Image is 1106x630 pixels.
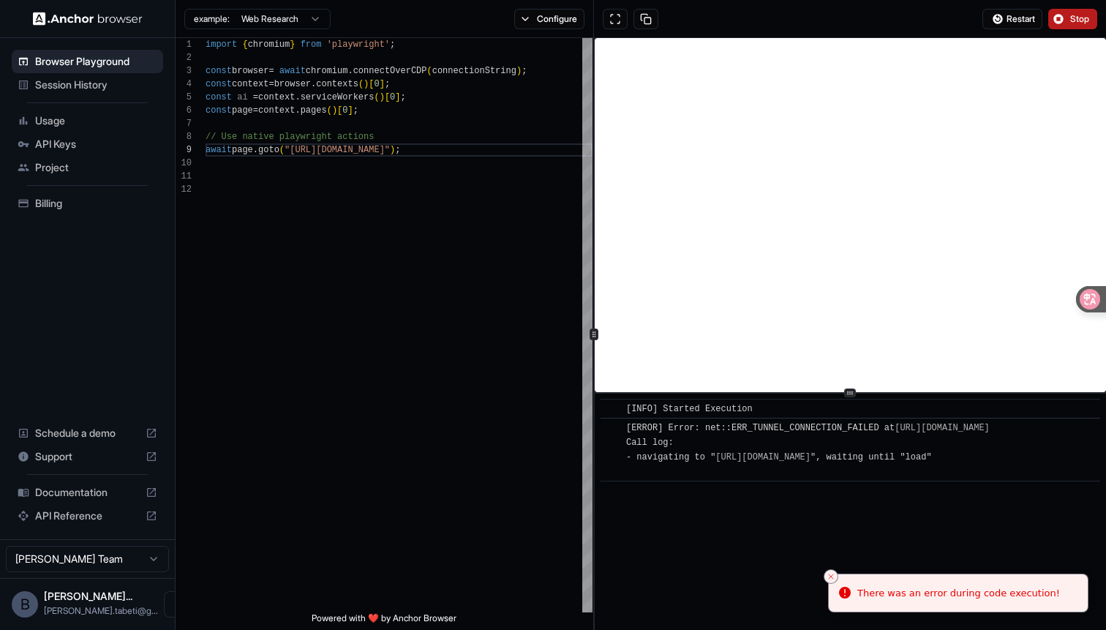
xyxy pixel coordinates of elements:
div: There was an error during code execution! [857,586,1060,601]
span: 'playwright' [327,40,390,50]
span: ( [374,92,379,102]
span: ] [380,79,385,89]
span: ] [347,105,353,116]
span: // Use native playwright actions [206,132,374,142]
div: 9 [176,143,192,157]
span: 0 [342,105,347,116]
span: browser [232,66,268,76]
button: Stop [1048,9,1097,29]
span: ( [427,66,432,76]
div: Billing [12,192,163,215]
span: chromium [306,66,348,76]
span: API Keys [35,137,157,151]
button: Restart [982,9,1042,29]
span: . [311,79,316,89]
span: ) [380,92,385,102]
button: Open menu [164,591,190,618]
span: ; [401,92,406,102]
span: ​ [608,402,615,416]
span: ( [279,145,285,155]
div: Documentation [12,481,163,504]
span: . [295,92,300,102]
span: Bhanu Prakash Goud Tabeti [44,590,132,602]
span: 0 [374,79,379,89]
span: "[URL][DOMAIN_NAME]" [285,145,390,155]
span: [ERROR] Error: net::ERR_TUNNEL_CONNECTION_FAILED at Call log: - navigating to " ", waiting until ... [626,423,990,477]
span: . [295,105,300,116]
span: ) [390,145,395,155]
span: ] [395,92,400,102]
div: API Keys [12,132,163,156]
div: Schedule a demo [12,421,163,445]
a: [URL][DOMAIN_NAME] [715,452,810,462]
span: ) [516,66,522,76]
button: Copy session ID [633,9,658,29]
span: [INFO] Started Execution [626,404,753,414]
div: API Reference [12,504,163,528]
div: 1 [176,38,192,51]
div: Session History [12,73,163,97]
span: Powered with ❤️ by Anchor Browser [312,612,456,630]
div: 11 [176,170,192,183]
span: [ [337,105,342,116]
a: [URL][DOMAIN_NAME] [895,423,990,433]
span: context [232,79,268,89]
span: const [206,79,232,89]
span: const [206,66,232,76]
span: await [206,145,232,155]
span: [ [385,92,390,102]
span: const [206,92,232,102]
div: 5 [176,91,192,104]
span: ; [395,145,400,155]
span: ; [385,79,390,89]
button: Configure [514,9,585,29]
span: = [268,79,274,89]
span: connectionString [432,66,516,76]
span: bhanu.tabeti@gmail.com [44,605,158,616]
div: B [12,591,38,618]
span: = [268,66,274,76]
span: browser [274,79,311,89]
div: 7 [176,117,192,130]
div: 2 [176,51,192,64]
span: Session History [35,78,157,92]
span: goto [258,145,279,155]
span: Billing [35,196,157,211]
span: . [347,66,353,76]
span: ; [353,105,358,116]
span: Support [35,449,140,464]
span: Schedule a demo [35,426,140,440]
span: await [279,66,306,76]
span: serviceWorkers [301,92,375,102]
span: Restart [1007,13,1035,25]
span: . [253,145,258,155]
button: Close toast [824,569,838,584]
div: 3 [176,64,192,78]
span: ; [522,66,527,76]
span: contexts [316,79,358,89]
span: Project [35,160,157,175]
div: 6 [176,104,192,117]
span: import [206,40,237,50]
span: = [253,92,258,102]
span: [ [369,79,374,89]
span: ; [390,40,395,50]
div: Support [12,445,163,468]
span: context [258,92,295,102]
div: Project [12,156,163,179]
span: ai [237,92,247,102]
span: chromium [248,40,290,50]
span: example: [194,13,230,25]
div: 10 [176,157,192,170]
span: const [206,105,232,116]
span: page [232,105,253,116]
div: Usage [12,109,163,132]
span: Usage [35,113,157,128]
span: Browser Playground [35,54,157,69]
div: 8 [176,130,192,143]
span: ( [358,79,364,89]
div: 4 [176,78,192,91]
img: Anchor Logo [33,12,143,26]
span: ) [364,79,369,89]
span: from [301,40,322,50]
